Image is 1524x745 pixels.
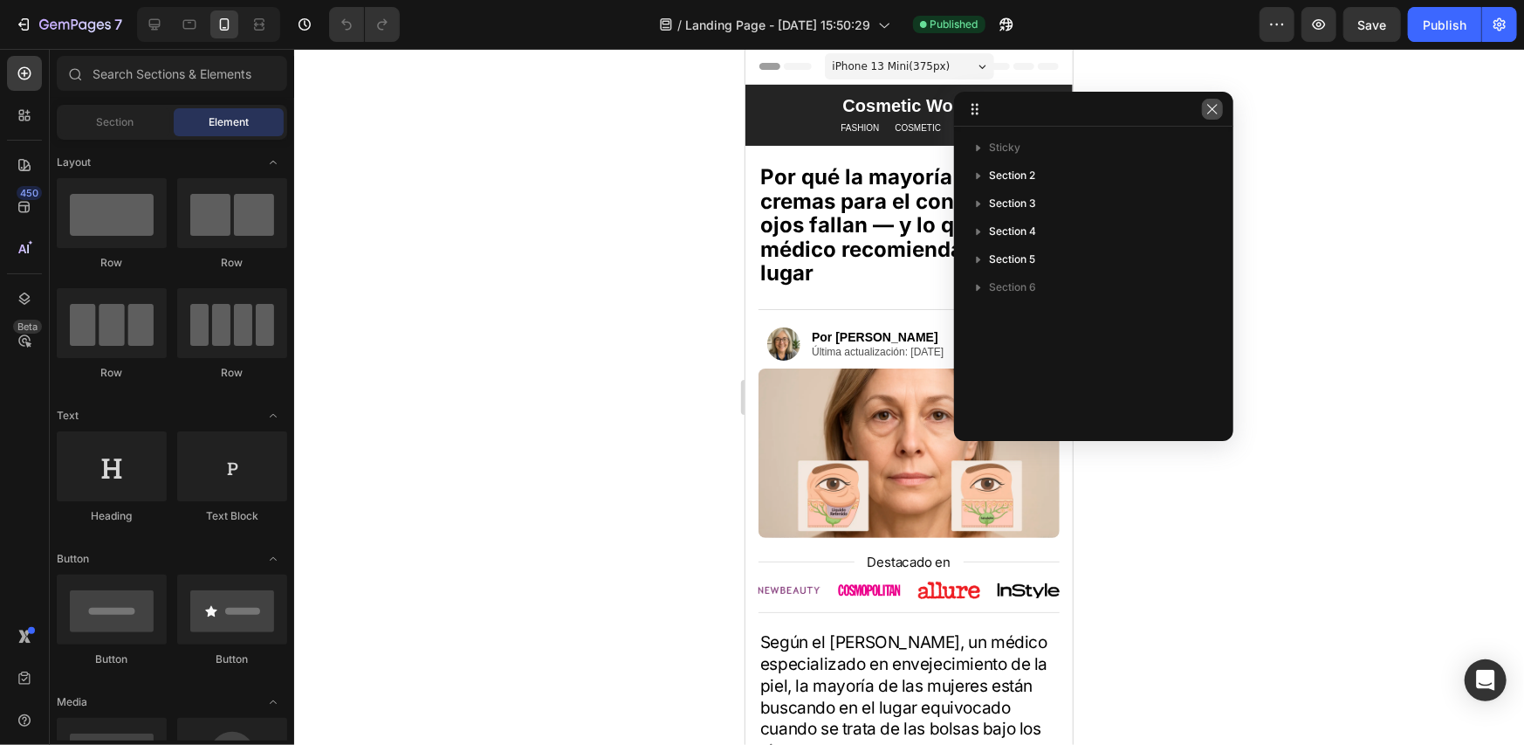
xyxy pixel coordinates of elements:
[259,688,287,716] span: Toggle open
[15,583,312,713] p: Según el [PERSON_NAME], un médico especializado en envejecimiento de la piel, la mayoría de las m...
[259,402,287,430] span: Toggle open
[989,223,1036,240] span: Section 4
[1343,7,1401,42] button: Save
[57,694,87,710] span: Media
[1358,17,1387,32] span: Save
[930,17,978,32] span: Published
[1408,7,1481,42] button: Publish
[17,186,42,200] div: 450
[329,7,400,42] div: Undo/Redo
[114,14,122,35] p: 7
[989,279,1036,296] span: Section 6
[57,56,287,91] input: Search Sections & Elements
[7,7,130,42] button: 7
[1423,16,1466,34] div: Publish
[177,508,287,524] div: Text Block
[177,365,287,381] div: Row
[989,251,1035,268] span: Section 5
[57,551,89,567] span: Button
[57,408,79,424] span: Text
[259,148,287,176] span: Toggle open
[989,139,1020,156] span: Sticky
[57,365,167,381] div: Row
[57,508,167,524] div: Heading
[678,16,683,34] span: /
[13,320,42,334] div: Beta
[57,155,91,170] span: Layout
[209,114,249,130] span: Element
[259,545,287,573] span: Toggle open
[57,652,167,667] div: Button
[686,16,871,34] span: Landing Page - [DATE] 15:50:29
[989,167,1035,184] span: Section 2
[989,195,1036,212] span: Section 3
[177,255,287,271] div: Row
[745,49,1073,745] iframe: Design area
[57,255,167,271] div: Row
[1465,659,1507,701] div: Open Intercom Messenger
[177,652,287,667] div: Button
[97,114,134,130] span: Section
